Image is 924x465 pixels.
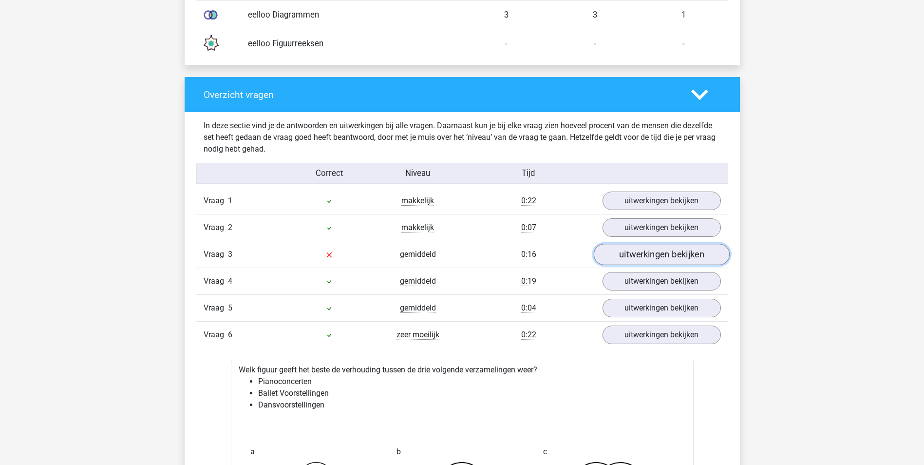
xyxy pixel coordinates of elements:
a: uitwerkingen bekijken [593,244,729,266]
span: 0:16 [521,250,536,259]
div: - [640,38,728,50]
span: zeer moeilijk [396,330,439,340]
li: Pianoconcerten [258,376,686,387]
div: In deze sectie vind je de antwoorden en uitwerkingen bij alle vragen. Daarnaast kun je bij elke v... [196,120,728,155]
span: Vraag [204,222,228,233]
span: 0:22 [521,330,536,340]
span: Vraag [204,249,228,260]
a: uitwerkingen bekijken [603,272,721,291]
a: uitwerkingen bekijken [603,299,721,317]
span: c [543,442,547,462]
span: 0:07 [521,223,536,232]
div: Niveau [374,167,462,179]
img: figure_sequences.119d9c38ed9f.svg [198,31,223,56]
img: venn_diagrams.7c7bf626473a.svg [198,3,223,27]
span: 5 [228,303,232,312]
h4: Overzicht vragen [204,89,677,100]
div: - [462,38,551,50]
a: uitwerkingen bekijken [603,326,721,344]
span: 1 [228,196,232,205]
div: - [551,38,640,50]
span: 0:04 [521,303,536,313]
div: 3 [462,9,551,21]
div: eelloo Figuurreeksen [241,38,462,50]
span: 0:22 [521,196,536,206]
div: 1 [640,9,728,21]
span: Vraag [204,195,228,207]
span: b [396,442,401,462]
a: uitwerkingen bekijken [603,218,721,237]
div: eelloo Diagrammen [241,9,462,21]
span: a [250,442,255,462]
span: 4 [228,276,232,286]
span: makkelijk [401,223,434,232]
div: 3 [551,9,640,21]
span: makkelijk [401,196,434,206]
span: gemiddeld [400,250,436,259]
span: 3 [228,250,232,259]
span: 2 [228,223,232,232]
span: Vraag [204,329,228,341]
span: Vraag [204,275,228,287]
span: 6 [228,330,232,339]
span: gemiddeld [400,303,436,313]
span: 0:19 [521,276,536,286]
li: Dansvoorstellingen [258,399,686,411]
span: Vraag [204,302,228,314]
li: Ballet Voorstellingen [258,387,686,399]
div: Correct [285,167,374,179]
div: Tijd [462,167,595,179]
a: uitwerkingen bekijken [603,192,721,210]
span: gemiddeld [400,276,436,286]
